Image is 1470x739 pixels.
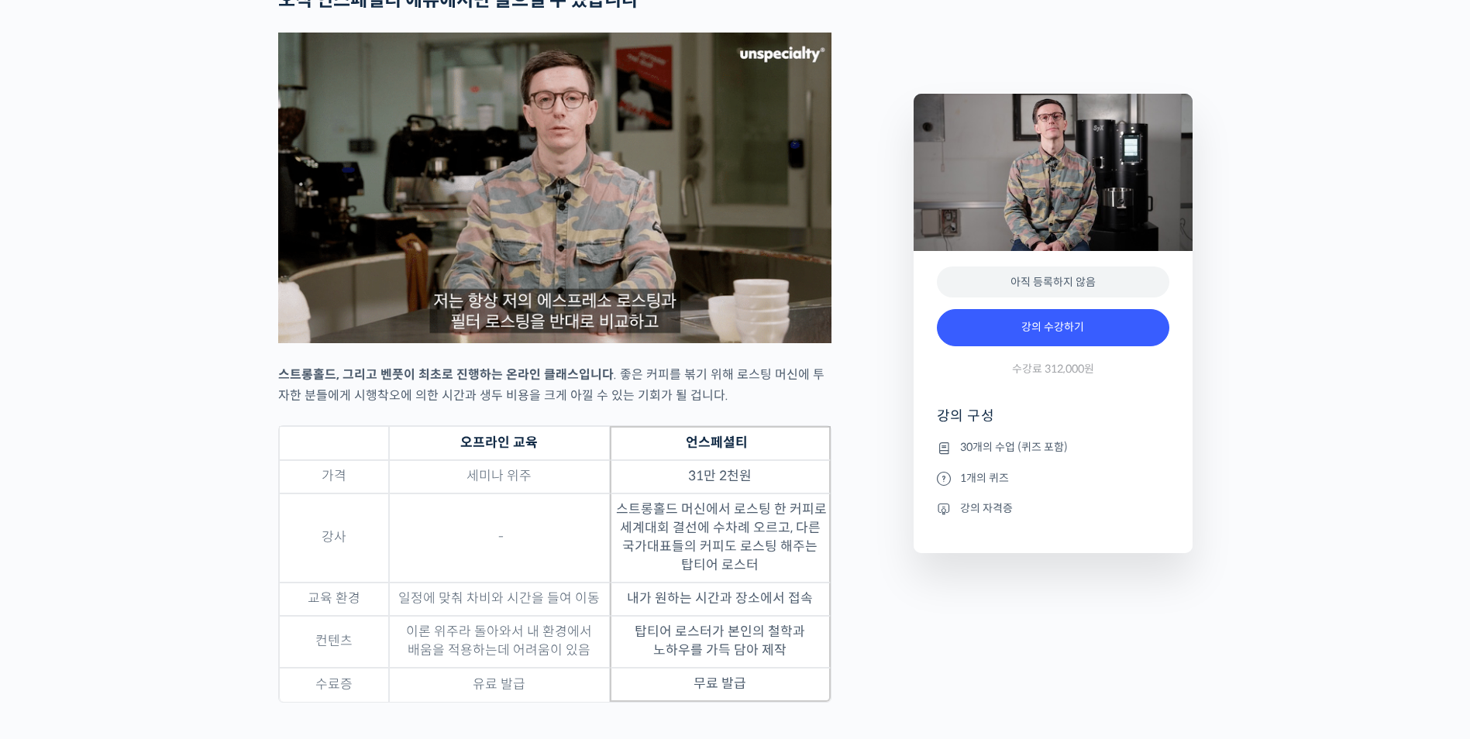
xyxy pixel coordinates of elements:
td: 일정에 맞춰 차비와 시간을 들여 이동 [389,583,610,616]
div: 아직 등록하지 않음 [937,266,1169,298]
span: 설정 [239,514,258,527]
td: 컨텐츠 [279,616,389,668]
h4: 강의 구성 [937,407,1169,438]
td: 31만 2천원 [610,460,831,493]
span: 수강료 312,000원 [1012,362,1094,376]
td: 이론 위주라 돌아와서 내 환경에서 배움을 적용하는데 어려움이 있음 [389,616,610,668]
td: 가격 [279,460,389,493]
li: 30개의 수업 (퀴즈 포함) [937,438,1169,457]
td: 세미나 위주 [389,460,610,493]
span: 대화 [142,515,160,528]
p: . 좋은 커피를 볶기 위해 로스팅 머신에 투자한 분들에게 시행착오에 의한 시간과 생두 비용을 크게 아낄 수 있는 기회가 될 겁니다. [278,364,831,406]
li: 1개의 퀴즈 [937,469,1169,487]
td: 스트롱홀드 머신에서 로스팅 한 커피로 세계대회 결선에 수차례 오르고, 다른 국가대표들의 커피도 로스팅 해주는 탑티어 로스터 [610,493,831,583]
th: 오프라인 교육 [389,426,610,460]
td: - [389,493,610,583]
span: 홈 [49,514,58,527]
td: 탑티어 로스터가 본인의 철학과 노하우를 가득 담아 제작 [610,616,831,668]
td: 교육 환경 [279,583,389,616]
a: 설정 [200,491,298,530]
a: 홈 [5,491,102,530]
td: 내가 원하는 시간과 장소에서 접속 [610,583,831,616]
li: 강의 자격증 [937,499,1169,517]
strong: 언스페셜티 [686,435,748,451]
a: 대화 [102,491,200,530]
td: 수료증 [279,668,389,702]
a: 강의 수강하기 [937,309,1169,346]
td: 강사 [279,493,389,583]
strong: 스트롱홀드, 그리고 벤풋이 최초로 진행하는 온라인 클래스입니다 [278,366,614,383]
td: 유료 발급 [389,668,610,702]
td: 무료 발급 [610,668,831,702]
